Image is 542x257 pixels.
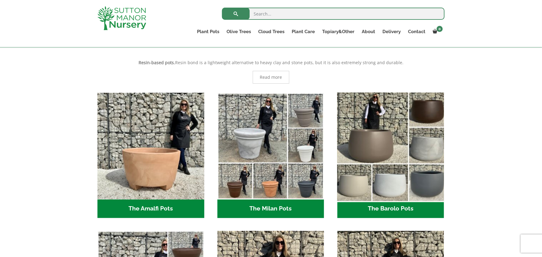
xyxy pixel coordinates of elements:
p: Resin bond is a lightweight alternative to heavy clay and stone pots, but it is also extremely st... [97,59,445,66]
a: Visit product category The Amalfi Pots [97,93,204,218]
span: Read more [260,75,282,79]
a: Contact [404,27,429,36]
a: Topiary&Other [319,27,358,36]
h2: The Barolo Pots [337,200,444,218]
a: About [358,27,379,36]
input: Search... [222,8,445,20]
span: 0 [437,26,443,32]
a: Visit product category The Milan Pots [217,93,324,218]
h2: The Milan Pots [217,200,324,218]
img: The Barolo Pots [335,90,447,202]
a: Delivery [379,27,404,36]
strong: Resin-based pots. [139,60,175,65]
a: Visit product category The Barolo Pots [337,93,444,218]
img: The Milan Pots [217,93,324,200]
img: The Amalfi Pots [97,93,204,200]
img: logo [97,6,146,30]
a: Olive Trees [223,27,255,36]
a: 0 [429,27,445,36]
a: Cloud Trees [255,27,288,36]
a: Plant Pots [193,27,223,36]
h2: The Amalfi Pots [97,200,204,218]
a: Plant Care [288,27,319,36]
